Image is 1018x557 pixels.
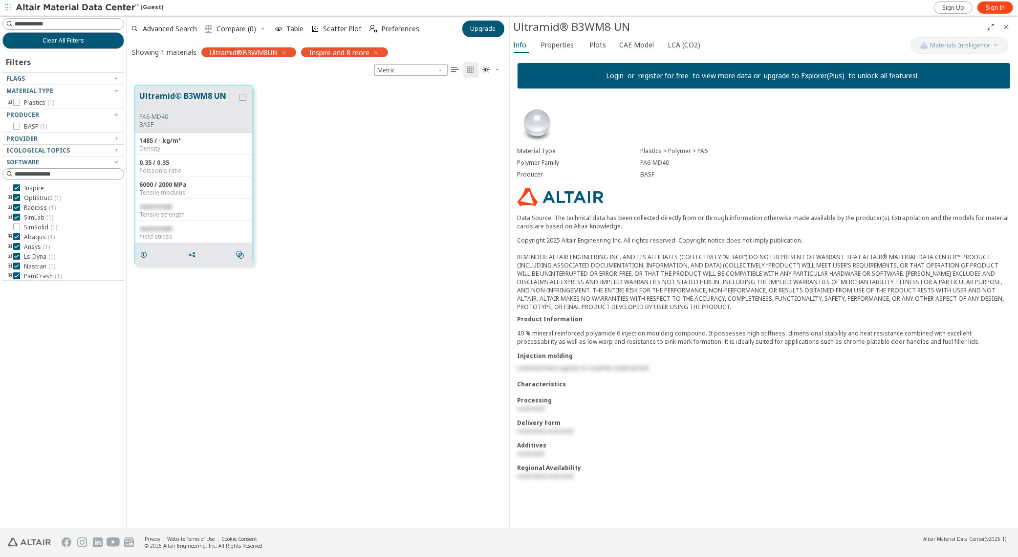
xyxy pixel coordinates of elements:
[139,202,172,211] span: restricted
[6,146,70,155] span: Ecological Topics
[48,252,55,261] span: ( 1 )
[139,137,248,145] div: 1485 / - kg/m³
[518,352,1011,360] div: Injection molding
[6,158,39,166] span: Software
[323,25,362,32] span: Scatter Plot
[48,233,55,241] span: ( 1 )
[2,156,124,168] button: Software
[590,37,606,53] span: Plots
[518,236,1011,311] div: Copyright 2025 Altair Engineering Inc. All rights reserved. Copyright notice does not imply publi...
[40,122,47,131] span: ( 1 )
[43,243,50,251] span: ( 1 )
[6,272,13,280] i: toogle group
[518,396,1011,404] div: Processing
[977,1,1013,14] a: Sign In
[641,147,1010,155] div: Plastics > Polymer > PA6
[54,194,61,202] span: ( 1 )
[518,188,604,206] img: Logo - Provider
[24,263,55,270] span: Nastran
[24,99,54,107] span: Plastics
[983,19,998,35] button: Full Screen
[184,245,204,265] button: Share
[139,167,248,175] div: Poisson's ratio
[483,66,491,74] i: 
[24,223,57,231] span: SimSolid
[48,262,55,270] span: ( 1 )
[479,62,504,78] button: Theme
[132,47,196,57] div: Showing 1 materials
[514,37,527,53] span: Info
[309,48,369,57] span: Inspire and 8 more
[49,203,56,212] span: ( 1 )
[518,159,641,167] div: Polymer Family
[6,87,53,95] span: Material Type
[546,427,574,435] span: restricted
[2,85,124,97] button: Material Type
[24,243,50,251] span: Ansys
[139,189,248,197] div: Tensile modulus
[518,472,545,480] span: restricted
[24,253,55,261] span: Ls-Dyna
[55,272,62,280] span: ( 1 )
[24,123,47,131] span: BASF
[6,111,39,119] span: Producer
[6,204,13,212] i: toogle group
[518,427,1011,435] div: ,
[369,25,377,33] i: 
[641,159,1010,167] div: PA6-MD40
[374,64,448,76] span: Metric
[518,315,1011,323] div: Product Information
[845,71,922,81] p: to unlock all features!
[518,214,1011,230] p: Data Source: The technical data has been collected directly from or through information otherwise...
[2,109,124,121] button: Producer
[923,535,985,542] span: Altair Material Data Center
[139,233,248,241] div: Yield stress
[6,194,13,202] i: toogle group
[24,233,55,241] span: Abaqus
[135,245,156,265] button: Details
[6,243,13,251] i: toogle group
[541,37,574,53] span: Properties
[16,3,163,13] div: (Guest)
[145,542,264,549] div: © 2025 Altair Engineering, Inc. All Rights Reserved.
[374,64,448,76] div: Unit System
[518,441,1011,449] div: Additives
[236,251,244,259] i: 
[518,419,1011,427] div: Delivery Form
[210,48,278,57] span: Ultramid®B3WM8UN
[463,62,479,78] button: Tile View
[139,159,248,167] div: 0.35 / 0.35
[217,25,256,32] span: Compare (0)
[24,184,44,192] span: Inspire
[6,214,13,222] i: toogle group
[2,49,36,72] div: Filters
[471,25,496,33] span: Upgrade
[934,1,973,14] a: Sign Up
[286,25,303,32] span: Table
[381,25,419,32] span: Preferences
[2,32,124,49] button: Clear All Filters
[50,223,57,231] span: ( 1 )
[518,104,557,143] img: Material Type Image
[620,37,654,53] span: CAE Model
[6,253,13,261] i: toogle group
[986,4,1005,12] span: Sign In
[514,19,983,35] div: Ultramid® B3WM8 UN
[232,245,252,265] button: Similar search
[205,25,213,33] i: 
[139,211,248,219] div: Tensile strength
[6,74,25,83] span: Flags
[931,42,991,49] span: Materials Intelligence
[518,147,641,155] div: Material Type
[46,213,53,222] span: ( 1 )
[16,3,140,13] img: Altair Material Data Center
[518,472,1011,480] div: ,
[167,535,215,542] a: Website Terms of Use
[448,62,463,78] button: Table View
[518,427,545,435] span: restricted
[518,464,1011,472] div: Regional Availability
[221,535,257,542] a: Cookie Consent
[139,145,248,153] div: Density
[24,204,56,212] span: Radioss
[638,71,689,80] a: register for free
